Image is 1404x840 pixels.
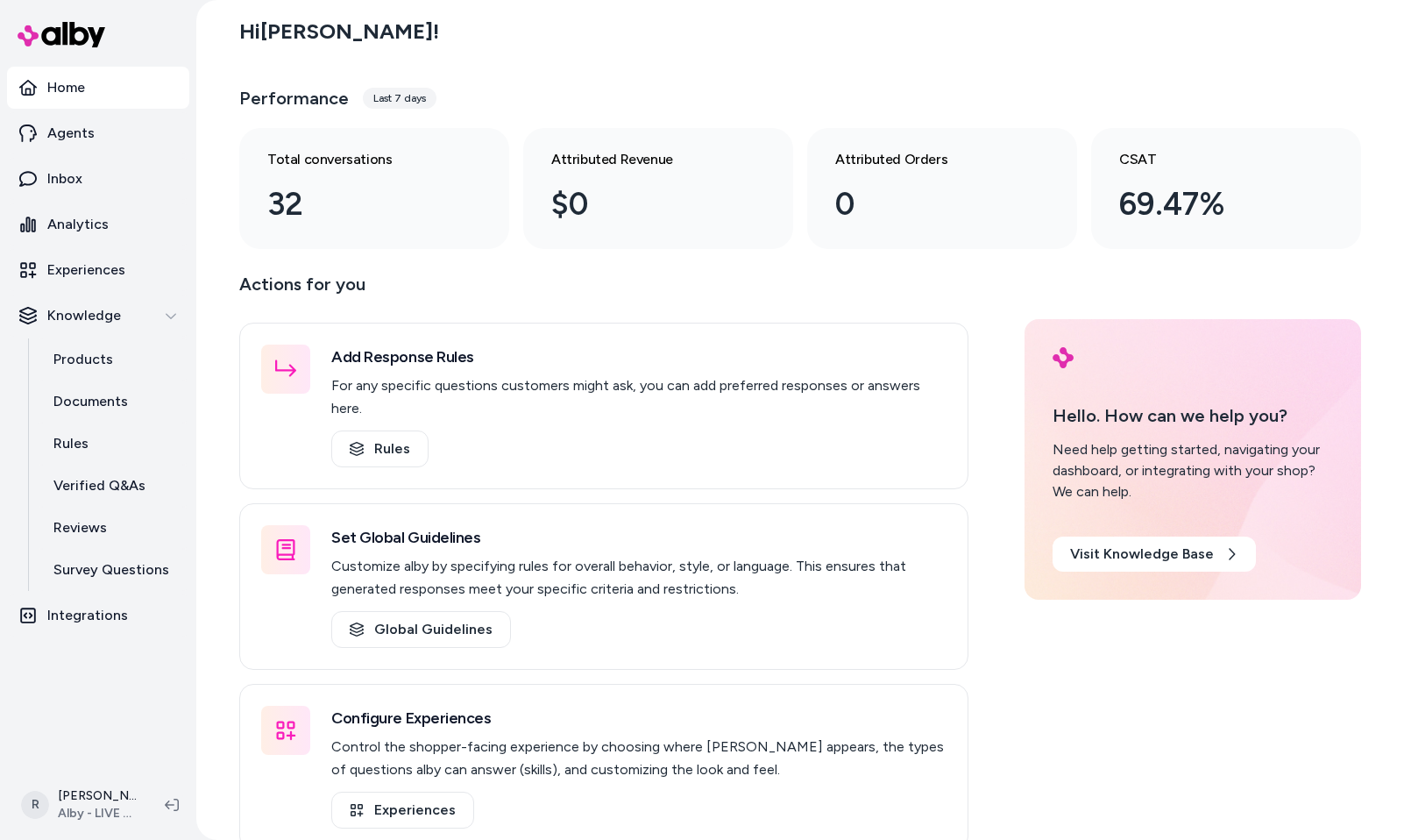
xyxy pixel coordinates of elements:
a: Experiences [331,792,474,829]
h3: Performance [239,86,349,110]
a: Survey Questions [36,549,189,591]
h3: Add Response Rules [331,345,947,369]
div: $0 [551,181,737,228]
button: R[PERSON_NAME]Alby - LIVE on [DOMAIN_NAME] [11,777,151,833]
a: Visit Knowledge Base [1053,537,1256,572]
div: Need help getting started, navigating your dashboard, or integrating with your shop? We can help. [1053,439,1333,502]
p: Analytics [47,214,109,235]
h3: Set Global Guidelines [331,525,947,550]
a: Integrations [7,594,189,637]
span: Alby - LIVE on [DOMAIN_NAME] [58,805,137,822]
a: Home [7,67,189,109]
p: Products [53,349,113,370]
a: Analytics [7,203,189,246]
a: Reviews [36,507,189,549]
p: Hello. How can we help you? [1053,402,1333,429]
h3: Configure Experiences [331,706,947,730]
a: Documents [36,381,189,423]
a: Products [36,338,189,381]
img: alby Logo [1053,347,1074,368]
p: Agents [47,123,95,144]
p: Control the shopper-facing experience by choosing where [PERSON_NAME] appears, the types of quest... [331,736,947,781]
h3: Total conversations [267,149,453,170]
p: Inbox [47,168,82,189]
span: R [21,791,49,819]
a: Agents [7,112,189,154]
p: Survey Questions [53,559,169,580]
div: Last 7 days [363,88,436,109]
img: alby Logo [18,22,105,47]
a: CSAT 69.47% [1091,128,1361,249]
p: Documents [53,391,128,412]
p: Customize alby by specifying rules for overall behavior, style, or language. This ensures that ge... [331,555,947,601]
a: Global Guidelines [331,611,511,648]
p: Home [47,77,85,98]
a: Verified Q&As [36,465,189,507]
p: Integrations [47,605,128,626]
p: Reviews [53,517,107,538]
p: Rules [53,433,89,454]
a: Rules [331,431,429,467]
div: 32 [267,181,453,228]
div: 0 [835,181,1021,228]
button: Knowledge [7,295,189,337]
a: Experiences [7,249,189,291]
a: Attributed Orders 0 [807,128,1077,249]
a: Attributed Revenue $0 [523,128,793,249]
p: Experiences [47,260,125,281]
p: Actions for you [239,270,968,312]
div: 69.47% [1119,181,1305,228]
p: Knowledge [47,305,121,326]
h3: Attributed Orders [835,149,1021,170]
p: Verified Q&As [53,475,145,496]
a: Total conversations 32 [239,128,509,249]
h3: Attributed Revenue [551,149,737,170]
p: [PERSON_NAME] [58,787,137,805]
a: Rules [36,423,189,465]
a: Inbox [7,158,189,200]
p: For any specific questions customers might ask, you can add preferred responses or answers here. [331,374,947,420]
h2: Hi [PERSON_NAME] ! [239,18,439,45]
h3: CSAT [1119,149,1305,170]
